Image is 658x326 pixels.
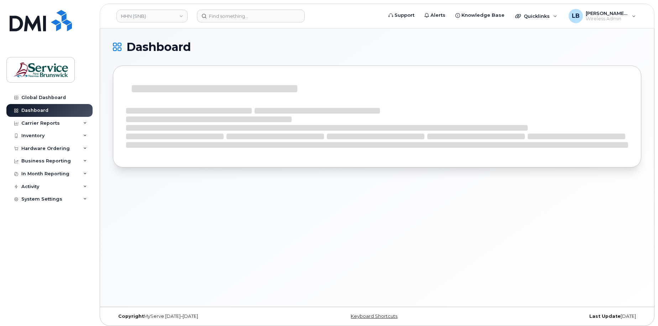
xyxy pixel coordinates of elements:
[351,314,397,319] a: Keyboard Shortcuts
[465,314,641,319] div: [DATE]
[118,314,144,319] strong: Copyright
[126,42,191,52] span: Dashboard
[113,314,289,319] div: MyServe [DATE]–[DATE]
[589,314,621,319] strong: Last Update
